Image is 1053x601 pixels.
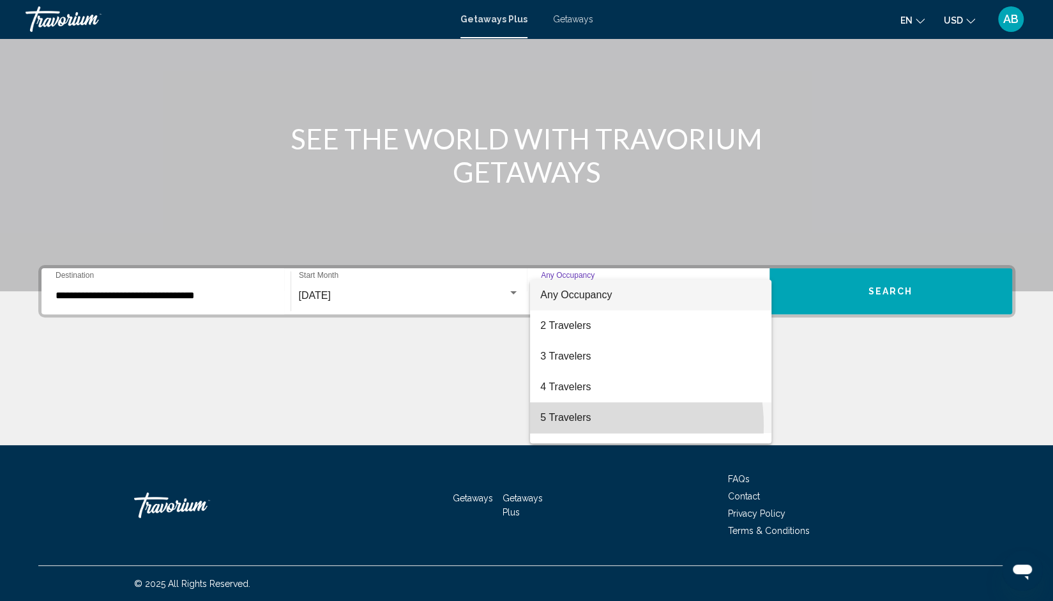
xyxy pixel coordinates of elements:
span: 4 Travelers [540,372,761,402]
span: 2 Travelers [540,310,761,341]
iframe: Button to launch messaging window [1002,550,1043,591]
span: 6 Travelers [540,433,761,464]
span: Any Occupancy [540,289,612,300]
span: 3 Travelers [540,341,761,372]
span: 5 Travelers [540,402,761,433]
